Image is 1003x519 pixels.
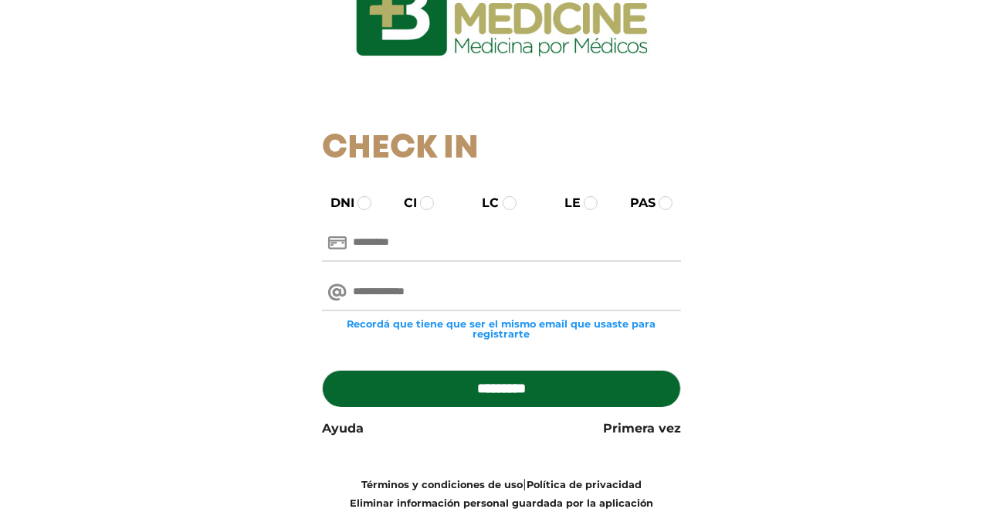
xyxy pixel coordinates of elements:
a: Términos y condiciones de uso [361,479,523,490]
a: Primera vez [603,419,681,438]
label: LE [551,194,581,212]
h1: Check In [322,130,681,168]
a: Política de privacidad [527,479,642,490]
small: Recordá que tiene que ser el mismo email que usaste para registrarte [322,319,681,339]
label: LC [469,194,500,212]
label: CI [390,194,417,212]
a: Ayuda [322,419,364,438]
label: PAS [616,194,656,212]
label: DNI [317,194,354,212]
div: | [310,475,693,512]
a: Eliminar información personal guardada por la aplicación [350,497,653,509]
